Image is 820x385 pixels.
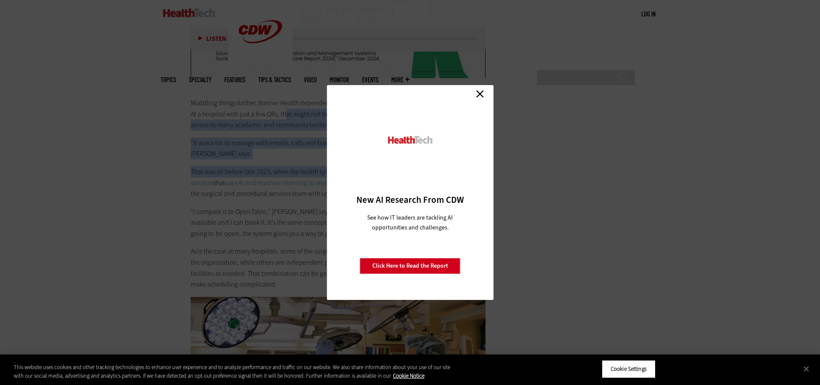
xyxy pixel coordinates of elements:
[602,360,656,378] button: Cookie Settings
[360,258,461,274] a: Click Here to Read the Report
[357,213,463,232] p: See how IT leaders are tackling AI opportunities and challenges.
[342,194,478,206] h3: New AI Research From CDW
[393,372,424,379] a: More information about your privacy
[14,363,451,380] div: This website uses cookies and other tracking technologies to enhance user experience and to analy...
[797,359,816,378] button: Close
[387,135,433,144] img: HealthTech_0.png
[473,87,486,100] a: Close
